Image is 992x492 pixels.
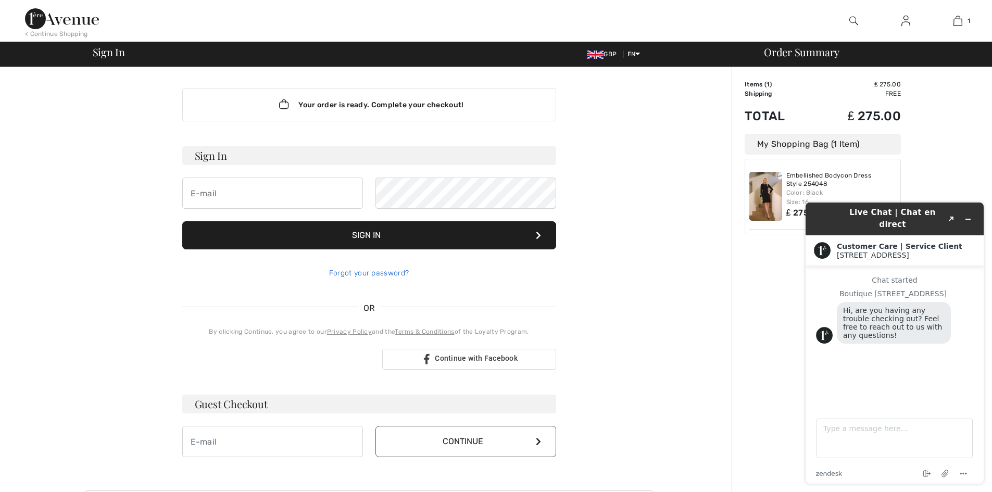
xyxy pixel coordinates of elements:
[767,81,770,88] span: 1
[382,349,556,370] a: Continue with Facebook
[395,328,454,335] a: Terms & Conditions
[797,194,992,492] iframe: Find more information here
[25,8,99,29] img: 1ère Avenue
[375,426,556,457] button: Continue
[749,172,782,221] img: Embellished Bodycon Dress Style 254048
[587,51,604,59] img: UK Pound
[182,146,556,165] h3: Sign In
[327,328,372,335] a: Privacy Policy
[25,29,88,39] div: < Continue Shopping
[182,178,363,209] input: E-mail
[182,327,556,336] div: By clicking Continue, you agree to our and the of the Loyalty Program.
[435,354,518,362] span: Continue with Facebook
[745,89,812,98] td: Shipping
[893,15,919,28] a: Sign In
[358,302,380,314] span: OR
[968,16,970,26] span: 1
[953,15,962,27] img: My Bag
[849,15,858,27] img: search the website
[182,426,363,457] input: E-mail
[587,51,621,58] span: GBP
[182,88,556,121] div: Your order is ready. Complete your checkout!
[182,395,556,413] h3: Guest Checkout
[812,89,901,98] td: Free
[23,7,44,17] span: Chat
[786,188,897,207] div: Color: Black Size: 16
[93,47,125,57] span: Sign In
[745,80,812,89] td: Items ( )
[786,208,809,218] span: ₤ 275
[751,47,986,57] div: Order Summary
[177,348,379,371] iframe: Sign in with Google Button
[812,98,901,134] td: ₤ 275.00
[745,98,812,134] td: Total
[932,15,983,27] a: 1
[812,80,901,89] td: ₤ 275.00
[745,134,901,155] div: My Shopping Bag (1 Item)
[182,221,556,249] button: Sign In
[627,51,641,58] span: EN
[329,269,409,277] a: Forgot your password?
[786,172,897,188] a: Embellished Bodycon Dress Style 254048
[901,15,910,27] img: My Info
